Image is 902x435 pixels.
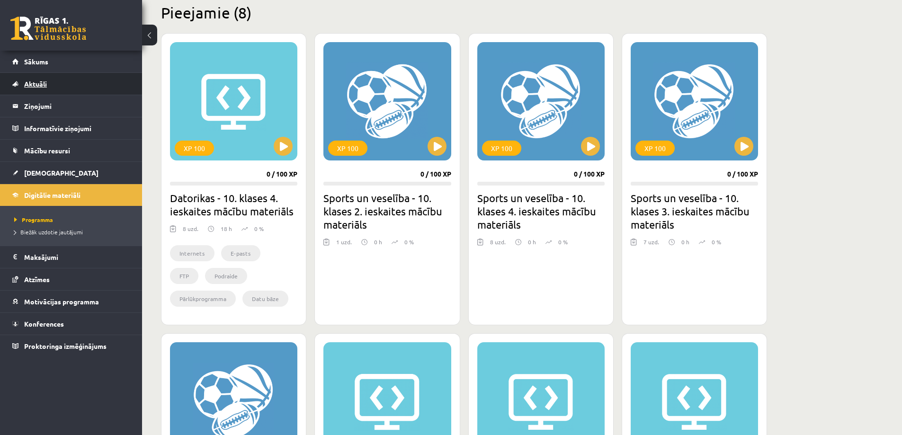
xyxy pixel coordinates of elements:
p: 18 h [221,224,232,233]
div: 8 uzd. [490,238,506,252]
span: Proktoringa izmēģinājums [24,342,107,350]
a: Mācību resursi [12,140,130,161]
span: Biežāk uzdotie jautājumi [14,228,83,236]
a: [DEMOGRAPHIC_DATA] [12,162,130,184]
li: Pārlūkprogramma [170,291,236,307]
li: Podraide [205,268,247,284]
span: Motivācijas programma [24,297,99,306]
span: Sākums [24,57,48,66]
p: 0 h [681,238,689,246]
span: Mācību resursi [24,146,70,155]
li: Datu bāze [242,291,288,307]
div: XP 100 [482,141,521,156]
li: E-pasts [221,245,260,261]
p: 0 h [374,238,382,246]
p: 0 % [254,224,264,233]
span: Konferences [24,320,64,328]
p: 0 % [558,238,568,246]
span: Programma [14,216,53,223]
a: Digitālie materiāli [12,184,130,206]
p: 0 % [404,238,414,246]
a: Biežāk uzdotie jautājumi [14,228,133,236]
a: Ziņojumi [12,95,130,117]
a: Atzīmes [12,268,130,290]
a: Proktoringa izmēģinājums [12,335,130,357]
legend: Informatīvie ziņojumi [24,117,130,139]
div: 8 uzd. [183,224,198,239]
h2: Sports un veselība - 10. klases 2. ieskaites mācību materiāls [323,191,451,231]
li: FTP [170,268,198,284]
a: Motivācijas programma [12,291,130,312]
a: Aktuāli [12,73,130,95]
h2: Pieejamie (8) [161,3,767,22]
legend: Ziņojumi [24,95,130,117]
span: Aktuāli [24,80,47,88]
div: XP 100 [328,141,367,156]
h2: Sports un veselība - 10. klases 4. ieskaites mācību materiāls [477,191,605,231]
a: Konferences [12,313,130,335]
li: Internets [170,245,214,261]
span: [DEMOGRAPHIC_DATA] [24,169,98,177]
h2: Sports un veselība - 10. klases 3. ieskaites mācību materiāls [631,191,758,231]
a: Rīgas 1. Tālmācības vidusskola [10,17,86,40]
a: Programma [14,215,133,224]
span: Digitālie materiāli [24,191,80,199]
div: XP 100 [635,141,675,156]
a: Maksājumi [12,246,130,268]
a: Sākums [12,51,130,72]
a: Informatīvie ziņojumi [12,117,130,139]
div: 7 uzd. [643,238,659,252]
div: XP 100 [175,141,214,156]
legend: Maksājumi [24,246,130,268]
p: 0 % [712,238,721,246]
p: 0 h [528,238,536,246]
h2: Datorikas - 10. klases 4. ieskaites mācību materiāls [170,191,297,218]
span: Atzīmes [24,275,50,284]
div: 1 uzd. [336,238,352,252]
